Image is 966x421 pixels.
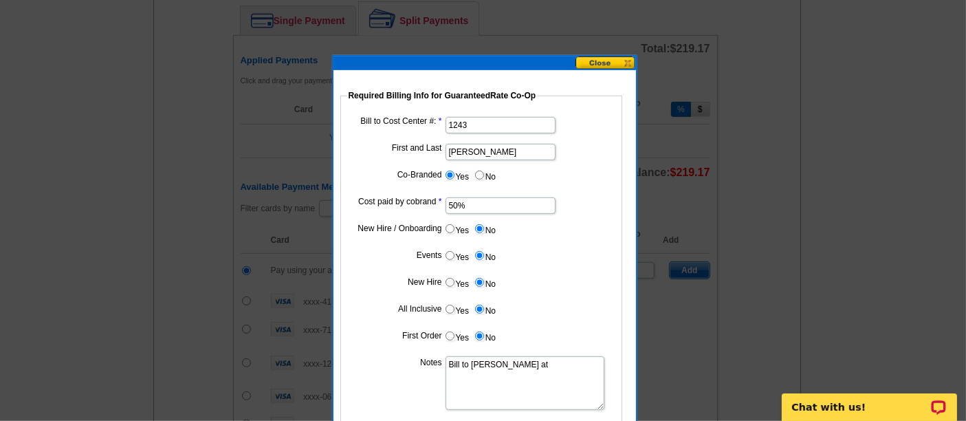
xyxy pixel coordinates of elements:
[474,301,496,317] label: No
[475,278,484,287] input: No
[475,171,484,180] input: No
[351,356,442,369] label: Notes
[444,248,470,263] label: Yes
[446,251,454,260] input: Yes
[474,248,496,263] label: No
[446,305,454,314] input: Yes
[444,328,470,344] label: Yes
[446,278,454,287] input: Yes
[475,251,484,260] input: No
[444,221,470,237] label: Yes
[351,249,442,261] label: Events
[351,303,442,315] label: All Inclusive
[474,328,496,344] label: No
[351,195,442,208] label: Cost paid by cobrand
[475,224,484,233] input: No
[351,169,442,181] label: Co-Branded
[347,89,538,102] legend: Required Billing Info for GuaranteedRate Co-Op
[474,221,496,237] label: No
[474,167,496,183] label: No
[475,332,484,341] input: No
[351,115,442,127] label: Bill to Cost Center #:
[444,274,470,290] label: Yes
[773,378,966,421] iframe: LiveChat chat widget
[444,301,470,317] label: Yes
[446,224,454,233] input: Yes
[351,330,442,342] label: First Order
[446,171,454,180] input: Yes
[446,332,454,341] input: Yes
[351,276,442,288] label: New Hire
[475,305,484,314] input: No
[351,222,442,235] label: New Hire / Onboarding
[444,167,470,183] label: Yes
[351,142,442,154] label: First and Last
[474,274,496,290] label: No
